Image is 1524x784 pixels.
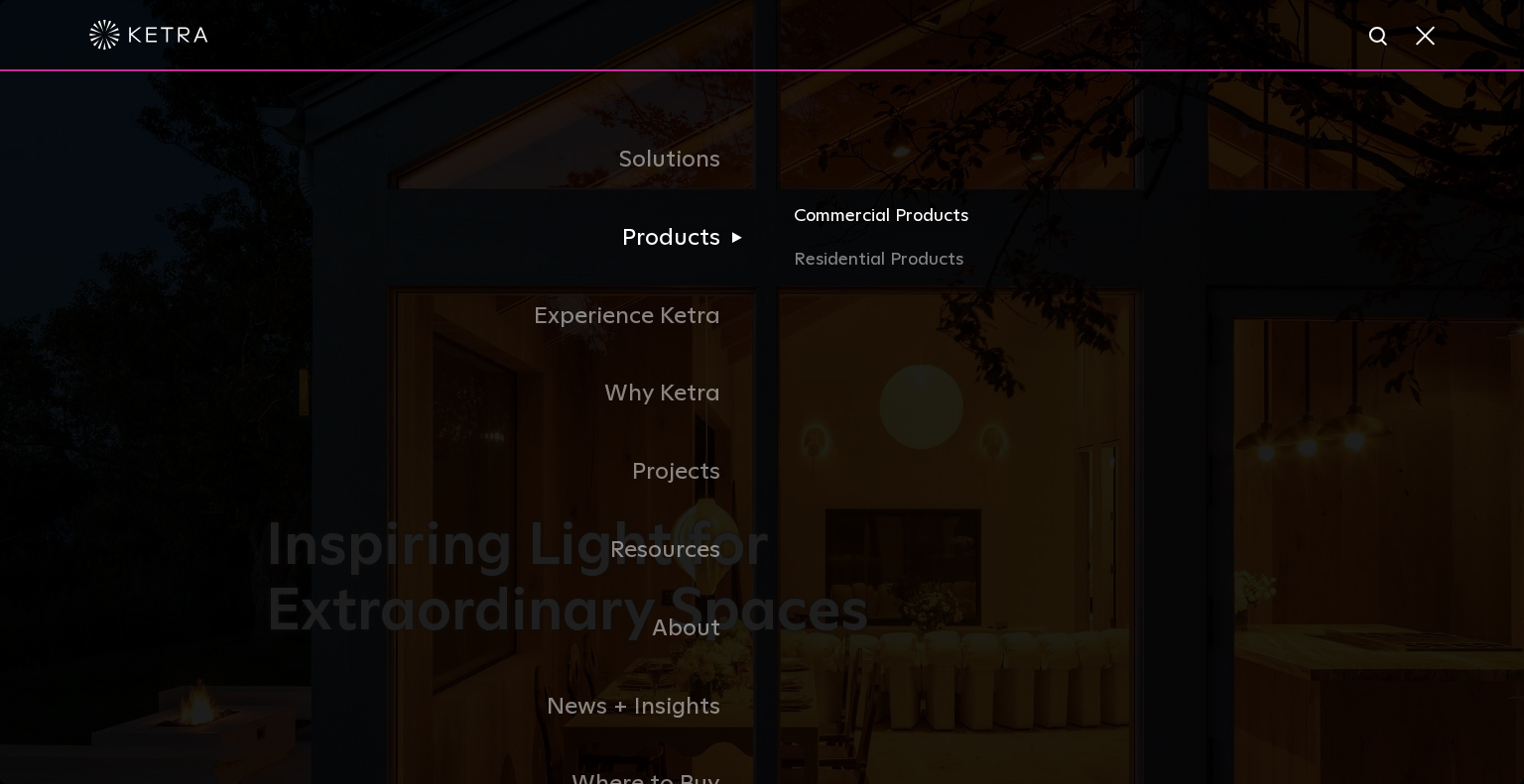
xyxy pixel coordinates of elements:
a: News + Insights [266,668,762,746]
a: Products [266,199,762,278]
a: Projects [266,433,762,511]
a: Residential Products [794,246,1258,275]
img: ketra-logo-2019-white [89,20,208,50]
a: Why Ketra [266,355,762,433]
a: Experience Ketra [266,278,762,356]
a: Solutions [266,121,762,199]
a: Resources [266,511,762,590]
img: search icon [1367,25,1392,50]
a: Commercial Products [794,202,1258,246]
a: About [266,590,762,668]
